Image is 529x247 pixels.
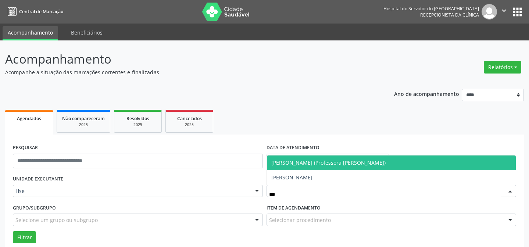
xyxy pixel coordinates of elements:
p: Acompanhe a situação das marcações correntes e finalizadas [5,68,368,76]
span: Recepcionista da clínica [420,12,479,18]
button:  [497,4,511,19]
span: Selecionar procedimento [269,216,331,224]
img: img [482,4,497,19]
span: Cancelados [177,115,202,122]
span: Não compareceram [62,115,105,122]
label: DATA DE ATENDIMENTO [267,142,319,154]
span: [PERSON_NAME] [271,174,312,181]
i:  [500,7,508,15]
label: Item de agendamento [267,202,321,214]
div: 2025 [171,122,208,128]
button: Filtrar [13,231,36,244]
span: [PERSON_NAME] (Professora [PERSON_NAME]) [271,159,386,166]
p: Ano de acompanhamento [394,89,459,98]
p: Acompanhamento [5,50,368,68]
label: UNIDADE EXECUTANTE [13,173,63,185]
a: Beneficiários [66,26,108,39]
span: Agendados [17,115,41,122]
div: Hospital do Servidor do [GEOGRAPHIC_DATA] [383,6,479,12]
span: Central de Marcação [19,8,63,15]
a: Acompanhamento [3,26,58,40]
span: Resolvidos [126,115,149,122]
div: 2025 [62,122,105,128]
button: Relatórios [484,61,521,74]
label: PESQUISAR [13,142,38,154]
div: 2025 [119,122,156,128]
button: apps [511,6,524,18]
span: Selecione um grupo ou subgrupo [15,216,98,224]
span: Hse [15,187,248,195]
a: Central de Marcação [5,6,63,18]
label: Grupo/Subgrupo [13,202,56,214]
